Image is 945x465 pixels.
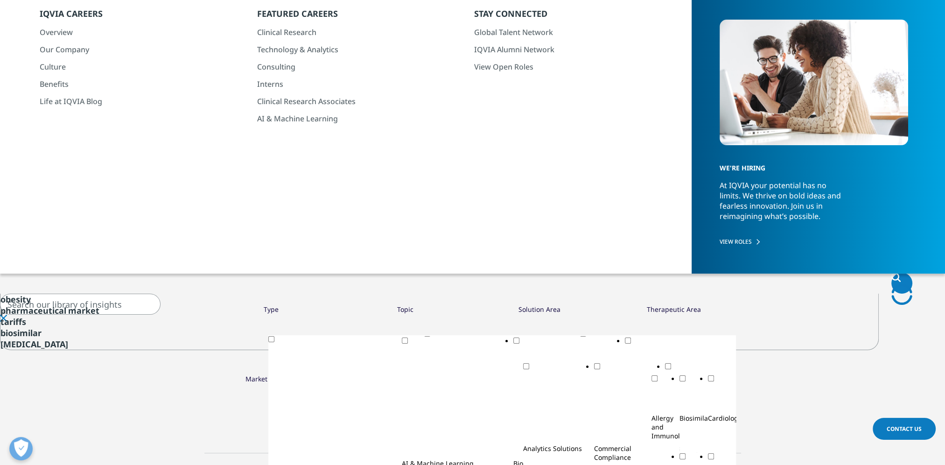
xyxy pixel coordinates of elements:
div: biosimilar [0,327,878,338]
input: Inclusion filter on Biosimilars; 44 results [513,338,519,344]
a: Search [891,273,912,294]
svg: Toggle [402,345,513,457]
a: Clinical Research [257,27,456,37]
svg: Search [891,273,901,282]
div: Inclusion filter on Analytics Solutions; 352 results [523,371,594,444]
svg: Toggle [708,423,736,451]
a: VIEW ROLES [720,238,908,246]
svg: Toggle [708,383,736,412]
a: Clinical Research Associates [257,96,456,106]
span: market [68,305,99,316]
input: Inclusion filter on Consulting; 624 results [665,363,671,369]
img: 2213_cheerful-young-colleagues-using-laptop.jpg [720,20,908,145]
input: Inclusion filter on Cardiology; 94 results [708,375,714,381]
span: Biosimilars [679,414,714,423]
div: Inclusion filter on Cardiology; 94 results [708,383,736,414]
a: Overview [40,27,239,37]
span: biosimilar [0,327,42,338]
input: Inclusion filter on Commercial Compliance; 365 results [594,363,600,369]
a: AI & Machine Learning [257,113,456,124]
div: Market Segment facet. [245,374,297,383]
div: tariffs [0,316,878,327]
a: Global Talent Network [474,27,673,37]
li: Inclusion filter on Cardiology; 94 results [708,374,736,452]
h5: Featured Careers [257,8,446,27]
a: Consulting [257,62,456,72]
span: Commercial Compliance [594,444,631,462]
input: Inclusion filter on Clinical Development; 213 results [625,338,631,344]
div: Inclusion filter on Commercial Compliance; 365 results [594,371,665,444]
a: Our Company [40,44,239,55]
input: Inclusion filter on Endocrinology; 81 results [708,453,714,459]
a: Contact Us [873,418,936,440]
div: Solution Area facet. [518,305,560,314]
div: Inclusion filter on Allergy and Immunology; 66 results [651,383,680,414]
a: Interns [257,79,456,89]
h5: WE'RE HIRING [720,148,899,180]
div: Inclusion filter on AI & Machine Learning; 412 results [402,345,513,459]
h5: IQVIA Careers [40,8,229,27]
div: Topic facet. [397,305,413,314]
div: Exclusion filter on Cardiology; 94 results [708,423,736,453]
a: Benefits [40,79,239,89]
span: Cardiology [708,414,742,423]
input: Inclusion filter on Dermatology; 82 results [679,453,686,459]
span: [MEDICAL_DATA] [0,338,68,350]
input: Inclusion filter on Allergy and Immunology; 66 results [651,375,658,381]
span: tariffs [0,316,26,327]
svg: Loading [891,284,912,305]
a: View Open Roles [474,62,673,72]
svg: Toggle [651,383,680,412]
a: IQVIA Alumni Network [474,44,673,55]
svg: Toggle [513,345,625,457]
svg: Toggle [625,345,736,457]
div: pharmaceutical market [0,305,878,316]
svg: Toggle [594,371,665,442]
span: Analytics Solutions [523,444,582,453]
button: Open Preferences [9,437,33,460]
svg: Toggle [679,383,708,412]
input: Inclusion filter on Analytics Solutions; 352 results [523,363,529,369]
li: Inclusion filter on Biosimilars; 44 results [679,374,708,452]
div: Inclusion filter on Biosimilars; 44 results [513,345,625,459]
h5: Stay Connected [474,8,663,27]
span: obesity [0,294,31,305]
span: Contact Us [887,425,922,433]
svg: Toggle [523,371,594,442]
div: nsaid [0,338,878,350]
input: Inclusion filter on Article; 221 results [268,336,274,342]
a: Technology & Analytics [257,44,456,55]
input: Inclusion filter on Biosimilars; 44 results [679,375,686,381]
input: Inclusion filter on AI & Machine Learning; 412 results [402,338,408,344]
div: Therapeutic Area facet. [647,305,701,314]
div: Exclusion filter on Biosimilars; 44 results [679,423,708,453]
span: pharmaceutical [0,305,66,316]
a: Life at IQVIA Blog [40,96,239,106]
svg: Toggle [679,423,708,451]
div: Inclusion filter on Biosimilars; 44 results [679,383,708,414]
span: Allergy and Immunology [651,414,691,440]
a: Culture [40,62,239,72]
div: Inclusion filter on Clinical Development; 213 results [625,345,736,459]
div: Type facet. [264,305,279,314]
div: obesity [0,294,878,305]
p: At IQVIA your potential has no limits. We thrive on bold ideas and fearless innovation. Join us i... [720,180,848,230]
